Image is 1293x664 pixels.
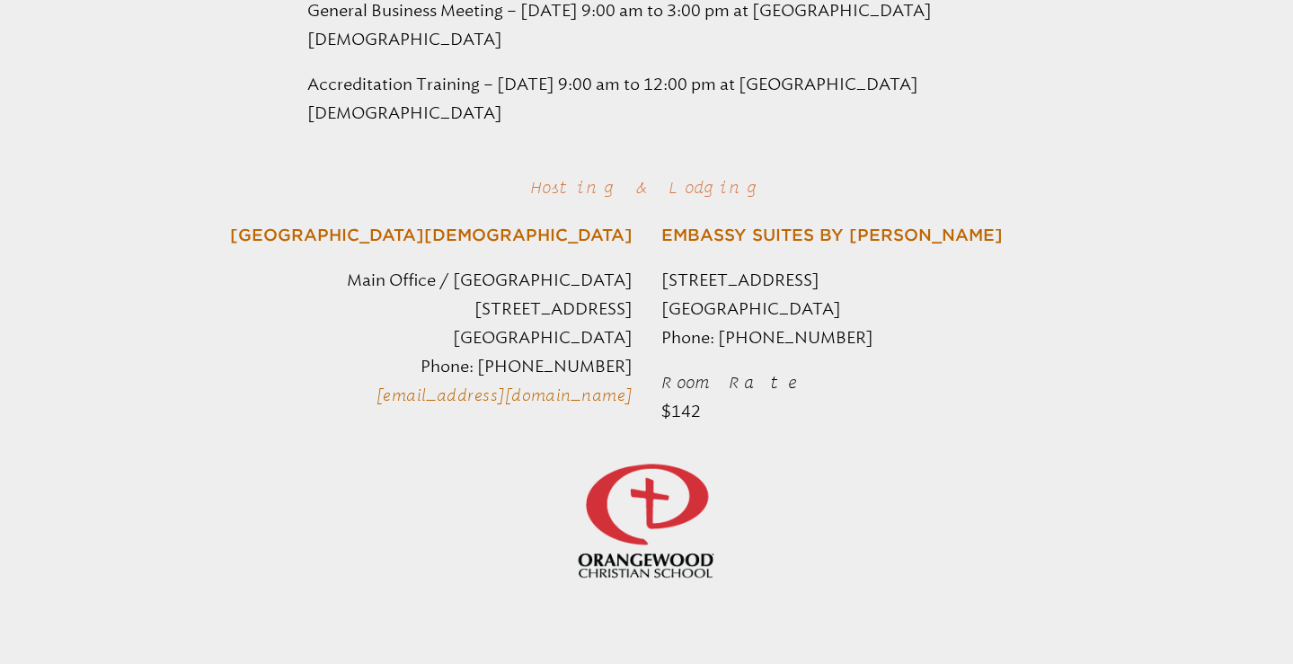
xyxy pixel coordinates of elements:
a: [GEOGRAPHIC_DATA][DEMOGRAPHIC_DATA] [230,226,633,244]
h2: Hosting & Lodging [352,171,942,204]
img: Facebook-Logo_175_175.png [568,442,725,599]
a: [EMAIL_ADDRESS][DOMAIN_NAME] [376,385,633,405]
a: Embassy Suites by [PERSON_NAME] [661,226,1003,244]
span: Room Rate [661,373,801,392]
p: Accreditation Training – [DATE] 9:00 am to 12:00 pm at [GEOGRAPHIC_DATA][DEMOGRAPHIC_DATA] [307,70,987,128]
